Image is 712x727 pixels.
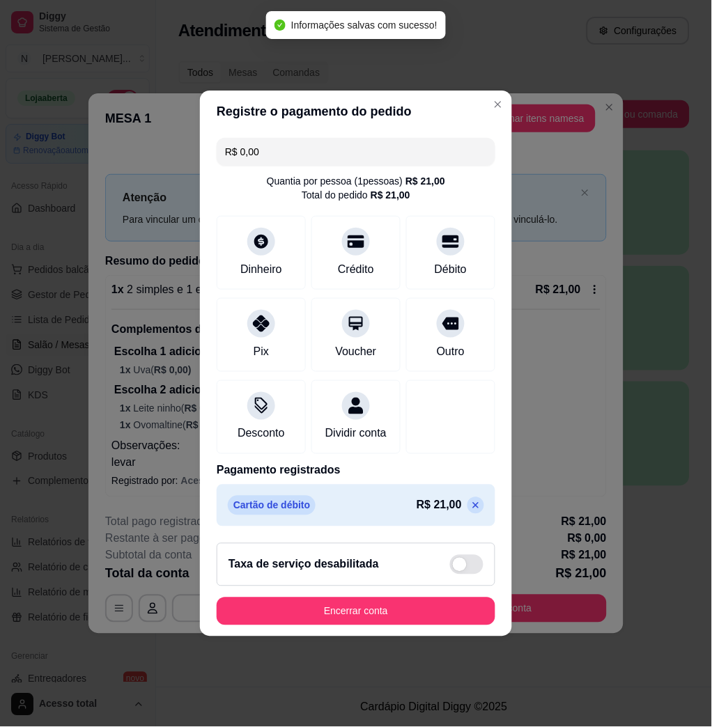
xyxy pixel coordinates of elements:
[229,556,379,573] h2: Taxa de serviço desabilitada
[228,496,316,515] p: Cartão de débito
[217,597,495,625] button: Encerrar conta
[405,174,445,188] div: R$ 21,00
[200,91,512,132] header: Registre o pagamento do pedido
[217,462,495,479] p: Pagamento registrados
[240,261,282,278] div: Dinheiro
[437,343,465,360] div: Outro
[302,188,410,202] div: Total do pedido
[238,425,285,442] div: Desconto
[338,261,374,278] div: Crédito
[267,174,445,188] div: Quantia por pessoa ( 1 pessoas)
[325,425,387,442] div: Dividir conta
[291,19,438,31] span: Informações salvas com sucesso!
[435,261,467,278] div: Débito
[371,188,410,202] div: R$ 21,00
[225,138,487,166] input: Ex.: hambúrguer de cordeiro
[417,497,462,514] p: R$ 21,00
[487,93,509,116] button: Close
[274,19,286,31] span: check-circle
[254,343,269,360] div: Pix
[336,343,377,360] div: Voucher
